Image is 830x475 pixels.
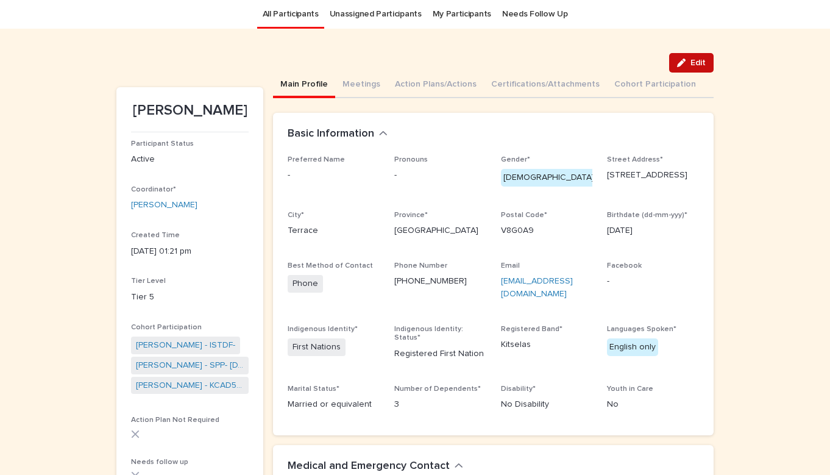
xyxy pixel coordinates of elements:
[136,339,235,352] a: [PERSON_NAME] - ISTDF-
[501,326,562,333] span: Registered Band*
[288,127,388,141] button: Basic Information
[394,212,428,219] span: Province*
[288,275,323,293] span: Phone
[131,277,166,285] span: Tier Level
[394,169,486,182] p: -
[288,262,373,270] span: Best Method of Contact
[131,245,249,258] p: [DATE] 01:21 pm
[288,460,450,473] h2: Medical and Emergency Contact
[288,398,380,411] p: Married or equivalent
[501,338,593,351] p: Kitselas
[394,348,486,360] p: Registered First Nation
[394,262,447,270] span: Phone Number
[288,338,346,356] span: First Nations
[607,73,703,98] button: Cohort Participation
[690,59,706,67] span: Edit
[388,73,484,98] button: Action Plans/Actions
[394,398,486,411] p: 3
[501,277,573,298] a: [EMAIL_ADDRESS][DOMAIN_NAME]
[131,199,197,212] a: [PERSON_NAME]
[607,156,663,163] span: Street Address*
[501,398,593,411] p: No Disability
[288,385,339,393] span: Marital Status*
[394,277,467,285] a: [PHONE_NUMBER]
[484,73,607,98] button: Certifications/Attachments
[288,460,463,473] button: Medical and Emergency Contact
[131,153,249,166] p: Active
[131,416,219,424] span: Action Plan Not Required
[607,385,653,393] span: Youth in Care
[607,212,687,219] span: Birthdate (dd-mm-yyy)*
[394,156,428,163] span: Pronouns
[131,140,194,148] span: Participant Status
[136,379,244,392] a: [PERSON_NAME] - KCAD5- [DATE]
[669,53,714,73] button: Edit
[501,169,597,187] div: [DEMOGRAPHIC_DATA]
[288,212,304,219] span: City*
[131,291,249,304] p: Tier 5
[131,232,180,239] span: Created Time
[607,262,642,270] span: Facebook
[131,459,188,466] span: Needs follow up
[607,275,699,288] p: -
[394,224,486,237] p: [GEOGRAPHIC_DATA]
[501,156,530,163] span: Gender*
[288,326,358,333] span: Indigenous Identity*
[394,326,463,341] span: Indigenous Identity: Status*
[131,186,176,193] span: Coordinator*
[607,169,699,182] p: [STREET_ADDRESS]
[273,73,335,98] button: Main Profile
[288,127,374,141] h2: Basic Information
[288,156,345,163] span: Preferred Name
[394,385,481,393] span: Number of Dependents*
[501,262,520,270] span: Email
[501,224,593,237] p: V8G0A9
[501,212,547,219] span: Postal Code*
[607,224,699,237] p: [DATE]
[288,169,380,182] p: -
[136,359,244,372] a: [PERSON_NAME] - SPP- [DATE]
[288,224,380,237] p: Terrace
[131,324,202,331] span: Cohort Participation
[131,102,249,120] p: [PERSON_NAME]
[335,73,388,98] button: Meetings
[607,398,699,411] p: No
[607,326,676,333] span: Languages Spoken*
[501,385,536,393] span: Disability*
[607,338,658,356] div: English only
